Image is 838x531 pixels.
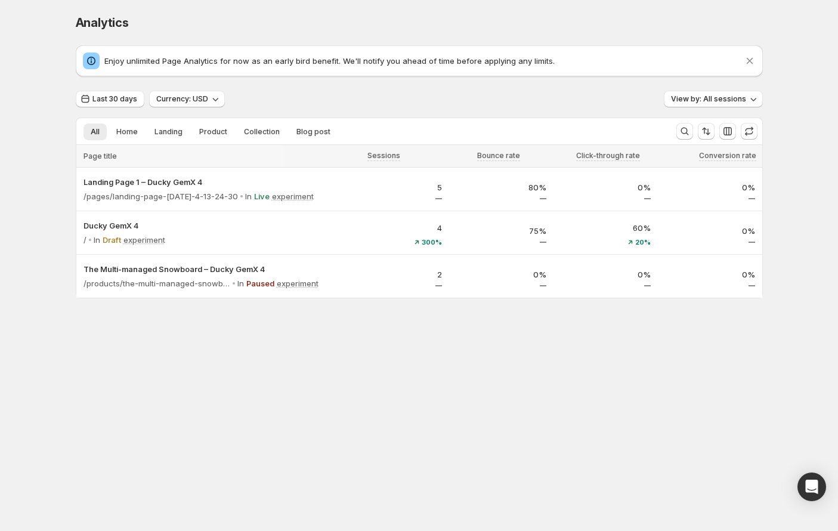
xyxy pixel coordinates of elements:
p: Paused [246,277,274,289]
p: experiment [123,234,165,246]
span: View by: All sessions [671,94,746,104]
p: In [94,234,100,246]
span: All [91,127,100,137]
p: 80% [456,181,546,193]
p: 2 [352,268,442,280]
p: 0% [665,225,755,237]
p: 60% [561,222,651,234]
p: /products/the-multi-managed-snowboard [84,277,230,289]
button: Sort the results [698,123,715,140]
p: 75% [456,225,546,237]
p: 5 [352,181,442,193]
span: Last 30 days [92,94,137,104]
p: 0% [456,268,546,280]
p: In [245,190,252,202]
span: Product [199,127,227,137]
button: Last 30 days [76,91,144,107]
p: 0% [561,181,651,193]
p: 4 [352,222,442,234]
span: Sessions [367,151,400,160]
span: Blog post [296,127,330,137]
button: Landing Page 1 – Ducky GemX 4 [84,176,338,188]
span: Landing [154,127,183,137]
p: Live [254,190,270,202]
p: Enjoy unlimited Page Analytics for now as an early bird benefit. We'll notify you ahead of time b... [104,55,744,67]
p: In [237,277,244,289]
span: Collection [244,127,280,137]
p: 0% [561,268,651,280]
span: Currency: USD [156,94,208,104]
p: 0% [665,181,755,193]
span: Click-through rate [576,151,640,160]
span: Bounce rate [477,151,520,160]
button: Dismiss notification [741,53,758,69]
div: Open Intercom Messenger [797,473,826,501]
p: / [84,234,86,246]
p: /pages/landing-page-[DATE]-4-13-24-30 [84,190,238,202]
button: The Multi-managed Snowboard – Ducky GemX 4 [84,263,338,275]
button: View by: All sessions [664,91,763,107]
span: Conversion rate [699,151,756,160]
button: Ducky GemX 4 [84,220,338,231]
p: 0% [665,268,755,280]
span: 300% [422,239,442,246]
p: experiment [272,190,314,202]
span: Home [116,127,138,137]
button: Currency: USD [149,91,225,107]
span: Analytics [76,16,129,30]
button: Search and filter results [676,123,693,140]
p: experiment [277,277,318,289]
p: Draft [103,234,121,246]
span: 20% [635,239,651,246]
span: Page title [84,152,117,161]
